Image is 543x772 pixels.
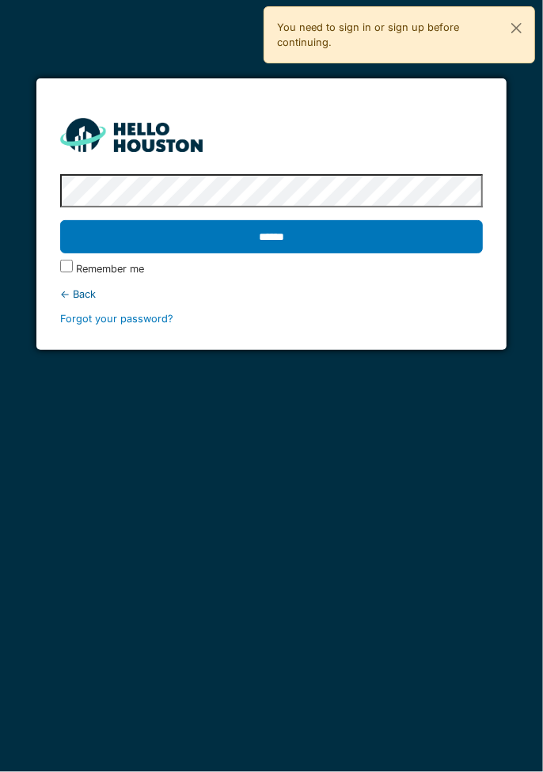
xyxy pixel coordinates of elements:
[60,287,483,302] div: ← Back
[60,313,173,325] a: Forgot your password?
[60,118,203,152] img: HH_line-BYnF2_Hg.png
[264,6,535,63] div: You need to sign in or sign up before continuing.
[76,261,144,276] label: Remember me
[499,7,534,49] button: Close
